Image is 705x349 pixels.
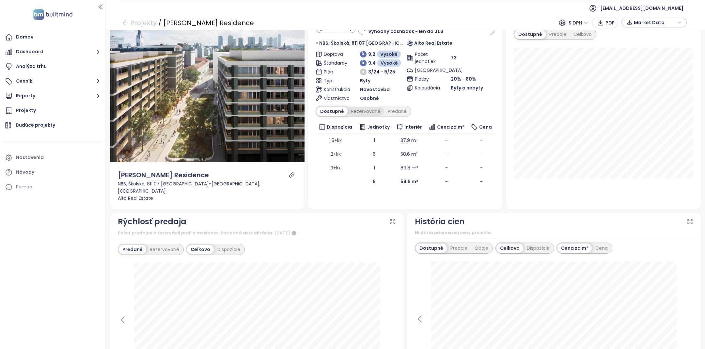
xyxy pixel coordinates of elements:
span: Jednotky [367,123,390,131]
span: 73 [451,54,457,61]
span: NBS, Školská, 811 07 [GEOGRAPHIC_DATA]-[GEOGRAPHIC_DATA], [GEOGRAPHIC_DATA] [319,40,404,47]
div: Predané [384,107,410,116]
span: Kolaudácia [415,84,437,91]
div: / [158,17,162,29]
div: Budúce projekty [16,121,55,129]
td: 1 [355,134,393,147]
td: 6 [355,147,393,161]
span: Vysoké [381,59,398,67]
div: Projekty [16,106,36,115]
span: 3/24 - 9/25 [368,68,395,75]
span: Cena za m² [437,123,464,131]
span: Novostavba [360,86,390,93]
span: - [445,165,448,171]
div: Rýchlosť predaja [118,215,186,228]
div: Dispozície [523,244,553,253]
span: - [445,137,448,144]
a: Projekty [3,104,102,117]
span: Doprava [324,51,346,58]
a: Návody [3,166,102,179]
span: - [480,151,483,157]
div: Cena [592,244,611,253]
button: Cenník [3,75,102,88]
div: Dostupné [515,30,546,39]
td: 1.5+kk [316,134,355,147]
div: Domov [16,33,33,41]
span: [EMAIL_ADDRESS][DOMAIN_NAME] [600,0,683,16]
span: - [451,67,453,73]
span: Osobné [360,95,379,102]
div: Dostupné [317,107,348,116]
span: Dispozícia [327,123,352,131]
a: link [289,172,295,178]
span: Vysoké [380,51,398,58]
td: 89.8 m² [393,161,425,175]
div: Pomoc [3,181,102,194]
td: 3+kk [316,161,355,175]
div: Nastavenia [16,153,44,162]
div: Predané [119,245,146,254]
span: Typ [324,77,346,84]
div: [PERSON_NAME] Residence [163,17,254,29]
div: Počet predajov a rezervácií podľa mesiacov. Posledná aktualizácia: [DATE] [118,230,396,237]
button: Reporty [3,89,102,103]
span: 20% - 80% [451,76,476,82]
div: Cena za m² [557,244,592,253]
b: - [480,178,483,185]
div: Alto Real Estate [118,195,297,202]
div: Dispozície [214,245,244,254]
div: button [625,18,683,27]
span: Štandardy [324,59,346,67]
td: 2+kk [316,147,355,161]
div: Návody [16,168,34,176]
span: 9.4 [368,59,376,67]
img: logo [31,8,74,21]
span: Vlastníctvo [324,95,346,102]
button: PDF [592,18,618,28]
div: Oboje [471,244,492,253]
span: Byty a nebyty [451,84,483,91]
span: [GEOGRAPHIC_DATA] [415,67,437,74]
span: S DPH [569,18,588,28]
b: - [445,178,448,185]
span: Alto Real Estate [414,40,452,47]
div: Celkovo [187,245,214,254]
div: História priemernej ceny projektu. [415,230,693,236]
b: 59.9 m² [400,178,418,185]
div: Rezervované [146,245,183,254]
div: [PERSON_NAME] Residence [118,170,209,180]
span: - [480,165,483,171]
div: Dostupné [416,244,447,253]
span: - [480,137,483,144]
span: Market Data [634,18,676,27]
td: 1 [355,161,393,175]
td: 37.9 m² [393,134,425,147]
div: Analýza trhu [16,62,47,71]
a: arrow-left Projekty [122,17,157,29]
div: Celkovo [496,244,523,253]
span: Cena [479,123,492,131]
a: Nastavenia [3,151,102,164]
span: PDF [605,19,615,26]
a: Analýza trhu [3,60,102,73]
span: 9.2 [368,51,375,58]
a: Domov [3,31,102,44]
div: Rezervované [348,107,384,116]
div: História cien [415,215,464,228]
span: Byty [360,77,370,84]
div: NBS, Školská, 811 07 [GEOGRAPHIC_DATA]-[GEOGRAPHIC_DATA], [GEOGRAPHIC_DATA] [118,180,297,195]
div: Celkovo [570,30,595,39]
button: Dashboard [3,45,102,58]
td: 58.6 m² [393,147,425,161]
b: 8 [373,178,376,185]
span: - [445,151,448,157]
span: Konštrukcia [324,86,346,93]
span: Platby [415,75,437,83]
a: Budúce projekty [3,119,102,132]
div: Predaje [447,244,471,253]
div: Predaje [546,30,570,39]
span: Plán [324,68,346,75]
div: Pomoc [16,183,32,191]
span: arrow-left [122,20,129,26]
span: Počet jednotiek [415,51,437,65]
